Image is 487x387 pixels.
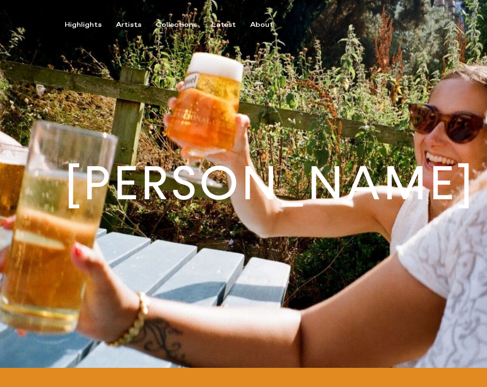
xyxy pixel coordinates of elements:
[250,21,273,29] div: About
[211,21,236,29] div: Latest
[250,21,288,29] button: About
[65,21,116,29] button: Highlights
[65,21,102,29] div: Highlights
[116,21,141,29] div: Artists
[65,160,475,207] h1: [PERSON_NAME]
[156,21,211,29] button: Collections
[116,21,156,29] button: Artists
[156,21,197,29] div: Collections
[211,21,250,29] button: Latest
